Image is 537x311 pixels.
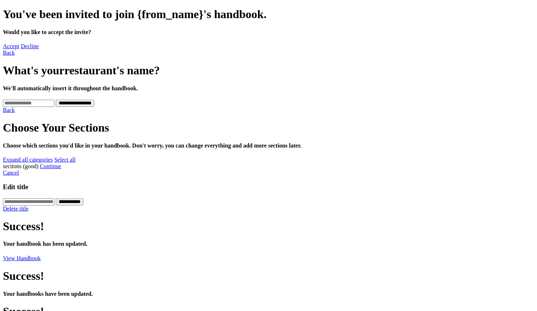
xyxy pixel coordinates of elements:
h1: You've been invited to join {from_name}'s handbook. [3,8,534,21]
h1: Choose Your Sections [3,121,534,134]
a: Delete title [3,206,29,212]
a: Accept [3,43,19,49]
h4: Your handbook has been updated. [3,241,534,247]
h3: Edit title [3,183,534,191]
a: Expand all categories [3,157,53,163]
h4: Choose which sections you'd like in your handbook. Don't worry, you can change everything and add... [3,142,534,149]
a: View Handbook [3,255,41,261]
span: good [25,163,37,169]
a: Select all [54,157,76,163]
h1: Success! [3,269,534,283]
a: Back [3,107,15,113]
a: Continue [40,163,61,169]
a: Back [3,50,15,56]
h1: What's your 's name? [3,64,534,77]
h4: Your handbooks have been updated. [3,291,534,297]
h4: We'll automatically insert it throughout the handbook. [3,85,534,92]
a: Cancel [3,170,19,176]
h4: Would you like to accept the invite? [3,29,534,36]
span: restaurant [64,64,116,77]
h1: Success! [3,220,534,233]
a: Decline [21,43,39,49]
span: sections ( ) [3,163,38,169]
